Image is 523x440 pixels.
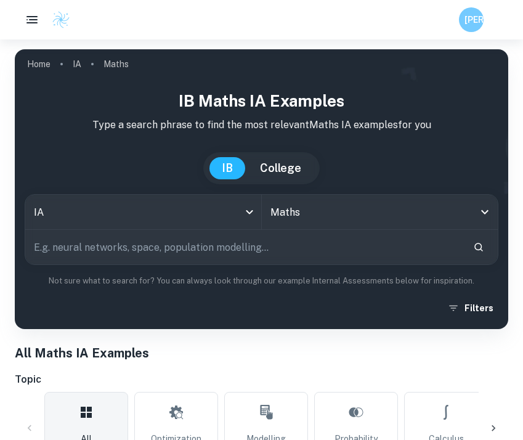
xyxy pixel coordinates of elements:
button: [PERSON_NAME] [459,7,484,32]
div: IA [25,195,261,229]
a: Clastify logo [44,10,70,29]
img: Clastify logo [52,10,70,29]
button: IB [209,157,245,179]
input: E.g. neural networks, space, population modelling... [25,230,463,264]
h1: IB Maths IA examples [25,89,498,113]
img: profile cover [15,49,508,329]
p: Not sure what to search for? You can always look through our example Internal Assessments below f... [25,275,498,287]
a: IA [73,55,81,73]
h1: All Maths IA Examples [15,344,508,362]
h6: Topic [15,372,508,387]
button: Search [468,237,489,258]
p: Type a search phrase to find the most relevant Maths IA examples for you [25,118,498,132]
button: Open [476,203,493,221]
a: Home [27,55,51,73]
button: College [248,157,314,179]
button: Filters [445,297,498,319]
p: Maths [103,57,129,71]
h6: [PERSON_NAME] [464,13,479,26]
